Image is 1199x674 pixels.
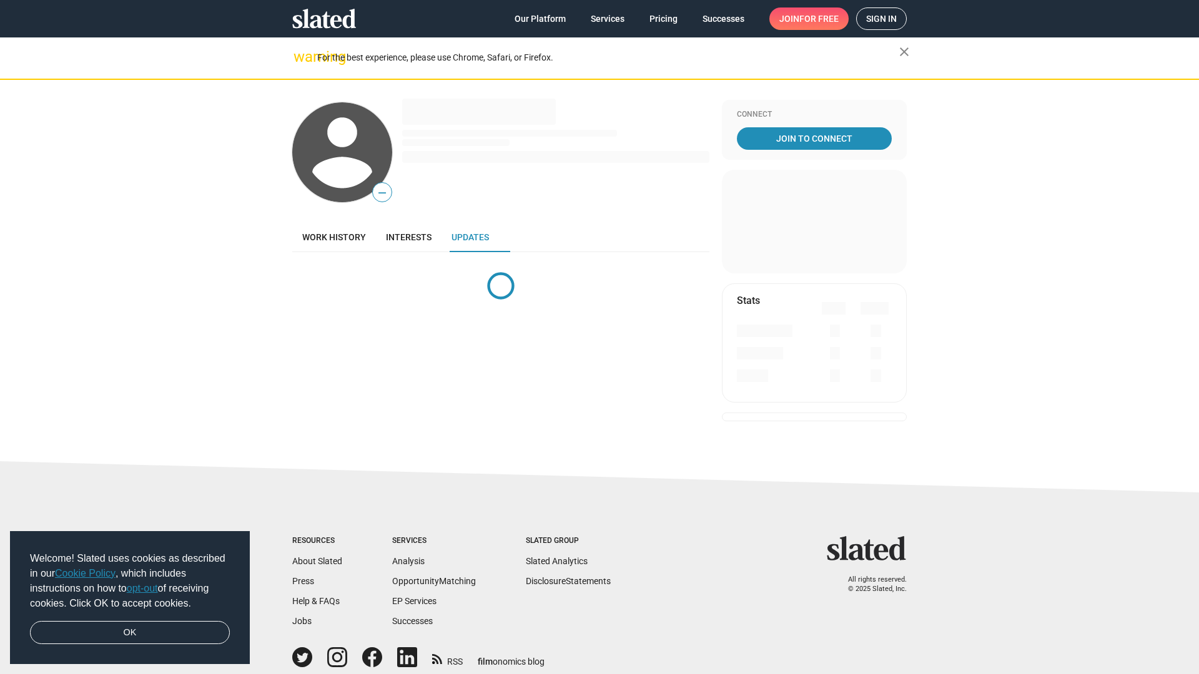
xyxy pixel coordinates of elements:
span: Our Platform [515,7,566,30]
mat-icon: warning [294,49,308,64]
span: Updates [451,232,489,242]
a: Press [292,576,314,586]
span: Sign in [866,8,897,29]
span: Pricing [649,7,678,30]
a: Our Platform [505,7,576,30]
a: Updates [442,222,499,252]
a: Interests [376,222,442,252]
div: For the best experience, please use Chrome, Safari, or Firefox. [317,49,899,66]
a: Joinfor free [769,7,849,30]
span: Interests [386,232,432,242]
a: Work history [292,222,376,252]
span: Join To Connect [739,127,889,150]
div: cookieconsent [10,531,250,665]
a: DisclosureStatements [526,576,611,586]
a: Join To Connect [737,127,892,150]
span: Welcome! Slated uses cookies as described in our , which includes instructions on how to of recei... [30,551,230,611]
a: EP Services [392,596,437,606]
a: Pricing [639,7,688,30]
span: film [478,657,493,667]
a: Jobs [292,616,312,626]
div: Connect [737,110,892,120]
span: Services [591,7,624,30]
span: — [373,185,392,201]
a: dismiss cookie message [30,621,230,645]
a: OpportunityMatching [392,576,476,586]
a: opt-out [127,583,158,593]
span: Successes [703,7,744,30]
a: Successes [693,7,754,30]
mat-card-title: Stats [737,294,760,307]
a: Sign in [856,7,907,30]
div: Resources [292,536,342,546]
a: RSS [432,648,463,668]
div: Slated Group [526,536,611,546]
a: About Slated [292,556,342,566]
a: Successes [392,616,433,626]
a: filmonomics blog [478,646,545,668]
a: Analysis [392,556,425,566]
a: Slated Analytics [526,556,588,566]
span: Work history [302,232,366,242]
a: Help & FAQs [292,596,340,606]
span: Join [779,7,839,30]
a: Cookie Policy [55,568,116,579]
div: Services [392,536,476,546]
p: All rights reserved. © 2025 Slated, Inc. [835,575,907,593]
span: for free [799,7,839,30]
a: Services [581,7,634,30]
mat-icon: close [897,44,912,59]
